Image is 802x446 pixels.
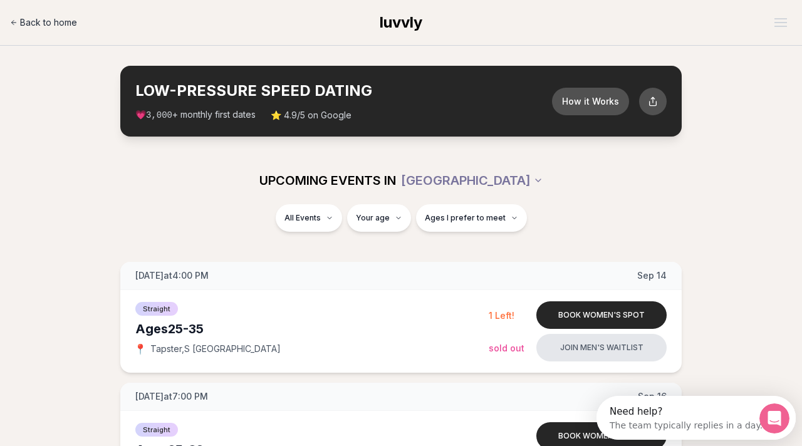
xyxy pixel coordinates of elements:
div: Open Intercom Messenger [5,5,203,39]
span: 3,000 [146,110,172,120]
span: Your age [356,213,390,223]
span: 1 Left! [489,310,514,321]
span: Sep 14 [637,269,667,282]
a: Back to home [10,10,77,35]
button: Book women's spot [536,301,667,329]
iframe: Intercom live chat discovery launcher [596,396,796,440]
span: Straight [135,302,178,316]
div: The team typically replies in a day. [13,21,166,34]
span: Back to home [20,16,77,29]
button: Ages I prefer to meet [416,204,527,232]
span: Sep 16 [638,390,667,403]
a: luvvly [380,13,422,33]
span: UPCOMING EVENTS IN [259,172,396,189]
span: luvvly [380,13,422,31]
h2: LOW-PRESSURE SPEED DATING [135,81,552,101]
iframe: Intercom live chat [759,403,789,433]
span: Ages I prefer to meet [425,213,506,223]
span: [DATE] at 7:00 PM [135,390,208,403]
button: All Events [276,204,342,232]
span: Straight [135,423,178,437]
button: [GEOGRAPHIC_DATA] [401,167,543,194]
span: 📍 [135,344,145,354]
button: Your age [347,204,411,232]
button: Join men's waitlist [536,334,667,361]
div: Need help? [13,11,166,21]
span: All Events [284,213,321,223]
button: How it Works [552,88,629,115]
button: Open menu [769,13,792,32]
span: ⭐ 4.9/5 on Google [271,109,352,122]
span: 💗 + monthly first dates [135,108,256,122]
span: [DATE] at 4:00 PM [135,269,209,282]
span: Sold Out [489,343,524,353]
span: Tapster , S [GEOGRAPHIC_DATA] [150,343,281,355]
div: Ages 25-35 [135,320,489,338]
